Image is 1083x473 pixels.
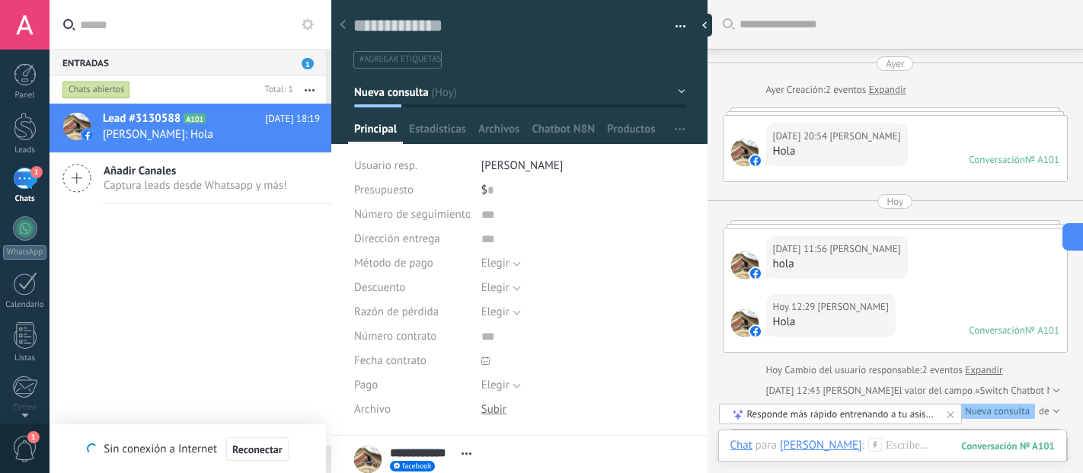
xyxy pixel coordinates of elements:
[826,82,866,97] span: 2 eventos
[766,383,823,398] div: [DATE] 12:43
[402,462,431,470] span: facebook
[354,209,471,220] span: Número de seguimiento
[354,373,470,398] div: Pago
[829,129,900,144] span: Alfredo Ruíz
[766,82,906,97] div: Creación:
[354,300,470,324] div: Razón de pérdida
[87,436,288,462] div: Sin conexión a Internet
[27,431,40,443] span: 1
[481,276,521,300] button: Elegir
[731,251,759,279] span: Alfredo Ruíz
[354,398,470,422] div: Archivo
[773,241,830,257] div: [DATE] 11:56
[773,257,901,272] div: hola
[481,158,564,173] span: [PERSON_NAME]
[354,349,470,373] div: Fecha contrato
[354,282,405,293] span: Descuento
[481,178,685,203] div: $
[481,280,510,295] span: Elegir
[869,82,906,97] a: Expandir
[818,299,889,315] span: Alfredo Ruíz
[104,178,287,193] span: Captura leads desde Whatsapp y más!
[766,363,785,378] div: Hoy
[960,404,1035,419] div: Nueva consulta
[354,257,433,269] span: Método de pago
[773,299,818,315] div: Hoy 12:29
[478,122,519,144] span: Archivos
[354,227,470,251] div: Dirección entrega
[750,268,761,279] img: facebook-sm.svg
[481,373,521,398] button: Elegir
[104,164,287,178] span: Añadir Canales
[481,251,521,276] button: Elegir
[731,309,759,337] span: Alfredo Ruíz
[862,438,864,453] span: :
[747,407,936,420] div: Responde más rápido entrenando a tu asistente AI con tus fuentes de datos
[354,233,440,244] span: Dirección entrega
[359,54,441,65] span: #agregar etiquetas
[184,113,206,123] span: A101
[409,122,466,144] span: Estadísticas
[829,241,900,257] span: Alfredo Ruíz
[103,111,180,126] span: Lead #3130588
[103,127,291,142] span: [PERSON_NAME]: Hola
[481,378,510,392] span: Elegir
[766,82,787,97] div: Ayer
[302,58,314,69] span: 1
[969,153,1025,166] div: Conversación
[766,363,1003,378] div: Cambio del usuario responsable:
[354,324,470,349] div: Número contrato
[773,129,830,144] div: [DATE] 20:54
[773,144,901,159] div: Hola
[965,363,1002,378] a: Expandir
[3,91,47,101] div: Panel
[481,256,510,270] span: Elegir
[1025,153,1059,166] div: № A101
[293,76,326,104] button: Más
[961,439,1055,452] div: 101
[354,331,436,342] span: Número contrato
[3,145,47,155] div: Leads
[3,353,47,363] div: Listas
[3,245,46,260] div: WhatsApp
[756,438,777,453] span: para
[780,438,862,452] div: Alfredo Ruíz
[532,122,595,144] span: Chatbot N8N
[354,203,470,227] div: Número de seguimiento
[354,251,470,276] div: Método de pago
[62,81,130,99] div: Chats abiertos
[886,56,904,71] div: Ayer
[354,276,470,300] div: Descuento
[750,155,761,166] img: facebook-sm.svg
[481,300,521,324] button: Elegir
[823,384,893,397] span: Alfredo Ruiz
[354,178,470,203] div: Presupuesto
[50,49,326,76] div: Entradas
[354,154,470,178] div: Usuario resp.
[82,129,93,140] img: facebook-sm.svg
[481,305,510,319] span: Elegir
[750,326,761,337] img: facebook-sm.svg
[30,166,43,178] span: 1
[3,194,47,204] div: Chats
[894,383,1071,398] span: El valor del campo «Switch Chatbot N8N»
[354,122,397,144] span: Principal
[226,437,289,462] button: Reconectar
[265,111,320,126] span: [DATE] 18:19
[607,122,656,144] span: Productos
[354,158,417,173] span: Usuario resp.
[354,379,378,391] span: Pago
[731,139,759,166] span: Alfredo Ruíz
[922,363,962,378] span: 2 eventos
[887,194,903,209] div: Hoy
[3,300,47,310] div: Calendario
[773,315,889,330] div: Hola
[259,82,293,97] div: Total: 1
[1025,324,1059,337] div: № A101
[354,404,391,415] span: Archivo
[697,14,712,37] div: Ocultar
[969,324,1025,337] div: Conversación
[232,444,283,455] span: Reconectar
[50,104,331,152] a: Lead #3130588 A101 [DATE] 18:19 [PERSON_NAME]: Hola
[354,355,426,366] span: Fecha contrato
